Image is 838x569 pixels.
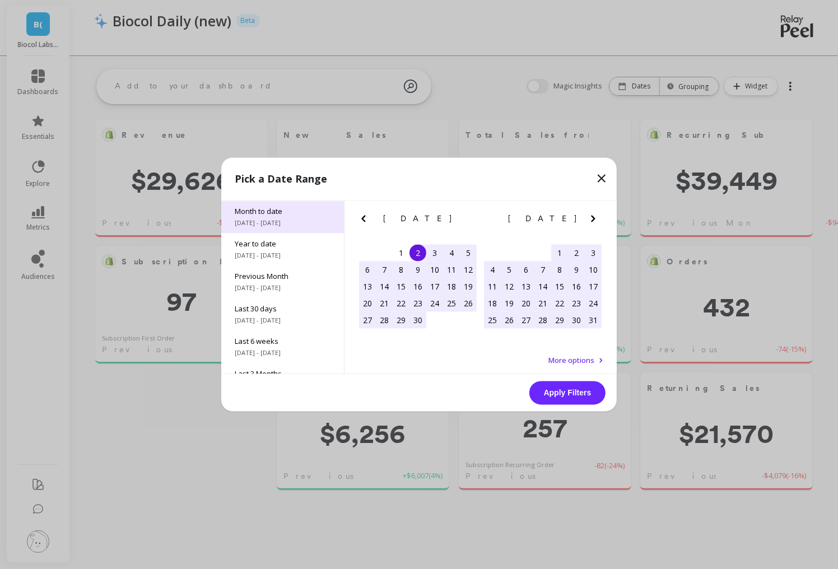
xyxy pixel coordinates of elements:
div: Choose Tuesday, May 6th, 2025 [518,262,534,278]
div: Choose Monday, May 5th, 2025 [501,262,518,278]
span: Month to date [235,207,330,217]
div: Choose Sunday, May 25th, 2025 [484,312,501,329]
div: Choose Friday, April 11th, 2025 [443,262,460,278]
div: Choose Friday, May 2nd, 2025 [568,245,585,262]
span: [DATE] - [DATE] [235,284,330,293]
div: Choose Saturday, May 10th, 2025 [585,262,602,278]
span: More options [548,356,594,366]
div: Choose Sunday, April 13th, 2025 [359,278,376,295]
div: Choose Tuesday, April 1st, 2025 [393,245,409,262]
button: Apply Filters [529,381,606,405]
div: Choose Monday, April 21st, 2025 [376,295,393,312]
div: Choose Wednesday, May 7th, 2025 [534,262,551,278]
div: Choose Tuesday, April 22nd, 2025 [393,295,409,312]
div: Choose Wednesday, April 9th, 2025 [409,262,426,278]
div: Choose Tuesday, April 8th, 2025 [393,262,409,278]
div: Choose Thursday, May 29th, 2025 [551,312,568,329]
span: [DATE] [383,214,453,223]
div: Choose Monday, May 19th, 2025 [501,295,518,312]
button: Next Month [586,212,604,230]
div: Choose Monday, May 12th, 2025 [501,278,518,295]
span: Previous Month [235,272,330,282]
div: Choose Thursday, May 15th, 2025 [551,278,568,295]
p: Pick a Date Range [235,171,327,187]
button: Next Month [462,212,479,230]
div: Choose Friday, April 18th, 2025 [443,278,460,295]
div: Choose Sunday, April 27th, 2025 [359,312,376,329]
div: Choose Saturday, May 3rd, 2025 [585,245,602,262]
div: Choose Wednesday, May 21st, 2025 [534,295,551,312]
div: Choose Thursday, May 8th, 2025 [551,262,568,278]
span: [DATE] [508,214,578,223]
div: Choose Wednesday, May 14th, 2025 [534,278,551,295]
div: Choose Saturday, May 24th, 2025 [585,295,602,312]
div: Choose Friday, May 23rd, 2025 [568,295,585,312]
div: Choose Sunday, May 11th, 2025 [484,278,501,295]
span: Last 30 days [235,304,330,314]
div: Choose Wednesday, April 23rd, 2025 [409,295,426,312]
div: Choose Thursday, May 1st, 2025 [551,245,568,262]
div: Choose Friday, April 25th, 2025 [443,295,460,312]
div: Choose Friday, May 16th, 2025 [568,278,585,295]
div: Choose Saturday, May 17th, 2025 [585,278,602,295]
div: Choose Saturday, May 31st, 2025 [585,312,602,329]
div: Choose Tuesday, May 13th, 2025 [518,278,534,295]
span: [DATE] - [DATE] [235,349,330,358]
span: [DATE] - [DATE] [235,251,330,260]
div: Choose Thursday, May 22nd, 2025 [551,295,568,312]
div: Choose Saturday, April 5th, 2025 [460,245,477,262]
button: Previous Month [482,212,500,230]
div: Choose Saturday, April 26th, 2025 [460,295,477,312]
div: Choose Wednesday, April 2nd, 2025 [409,245,426,262]
div: Choose Saturday, April 12th, 2025 [460,262,477,278]
div: Choose Sunday, May 18th, 2025 [484,295,501,312]
div: Choose Tuesday, May 27th, 2025 [518,312,534,329]
div: Choose Tuesday, April 29th, 2025 [393,312,409,329]
span: [DATE] - [DATE] [235,219,330,228]
div: month 2025-04 [359,245,477,329]
span: Year to date [235,239,330,249]
span: Last 3 Months [235,369,330,379]
div: Choose Monday, April 14th, 2025 [376,278,393,295]
span: Last 6 weeks [235,337,330,347]
span: [DATE] - [DATE] [235,316,330,325]
div: Choose Thursday, April 10th, 2025 [426,262,443,278]
div: Choose Monday, May 26th, 2025 [501,312,518,329]
div: Choose Thursday, April 24th, 2025 [426,295,443,312]
div: month 2025-05 [484,245,602,329]
div: Choose Sunday, April 20th, 2025 [359,295,376,312]
div: Choose Thursday, April 3rd, 2025 [426,245,443,262]
div: Choose Tuesday, May 20th, 2025 [518,295,534,312]
button: Previous Month [357,212,375,230]
div: Choose Sunday, May 4th, 2025 [484,262,501,278]
div: Choose Monday, April 28th, 2025 [376,312,393,329]
div: Choose Saturday, April 19th, 2025 [460,278,477,295]
div: Choose Sunday, April 6th, 2025 [359,262,376,278]
div: Choose Monday, April 7th, 2025 [376,262,393,278]
div: Choose Wednesday, May 28th, 2025 [534,312,551,329]
div: Choose Wednesday, April 30th, 2025 [409,312,426,329]
div: Choose Tuesday, April 15th, 2025 [393,278,409,295]
div: Choose Friday, May 30th, 2025 [568,312,585,329]
div: Choose Wednesday, April 16th, 2025 [409,278,426,295]
div: Choose Friday, April 4th, 2025 [443,245,460,262]
div: Choose Thursday, April 17th, 2025 [426,278,443,295]
div: Choose Friday, May 9th, 2025 [568,262,585,278]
